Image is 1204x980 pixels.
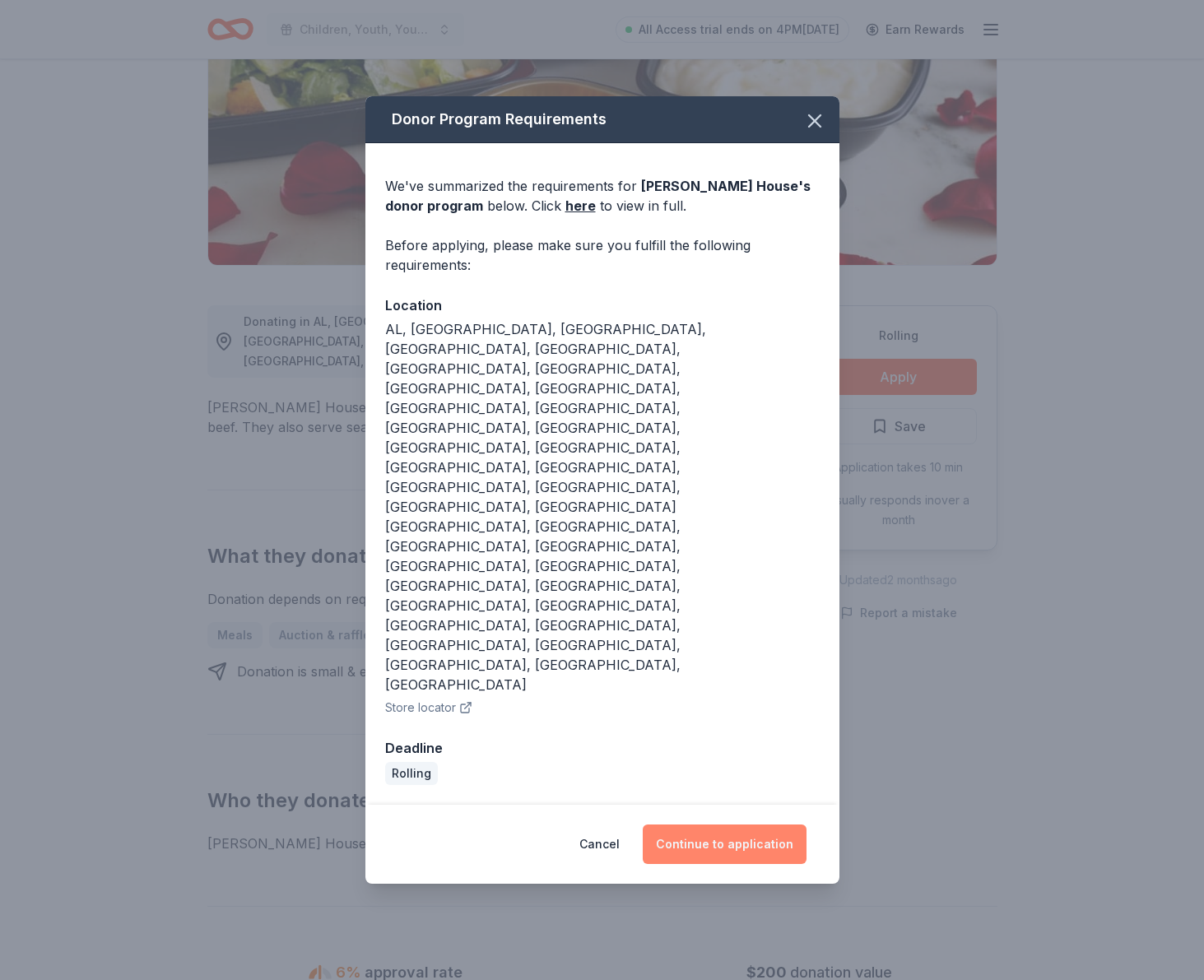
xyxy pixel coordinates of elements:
[385,295,820,316] div: Location
[385,762,438,785] div: Rolling
[365,96,839,143] div: Donor Program Requirements
[643,824,807,864] button: Continue to application
[385,698,472,718] button: Store locator
[385,235,820,275] div: Before applying, please make sure you fulfill the following requirements:
[385,176,820,216] div: We've summarized the requirements for below. Click to view in full.
[579,824,620,864] button: Cancel
[385,737,820,759] div: Deadline
[385,319,820,694] div: AL, [GEOGRAPHIC_DATA], [GEOGRAPHIC_DATA], [GEOGRAPHIC_DATA], [GEOGRAPHIC_DATA], [GEOGRAPHIC_DATA]...
[565,196,596,216] a: here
